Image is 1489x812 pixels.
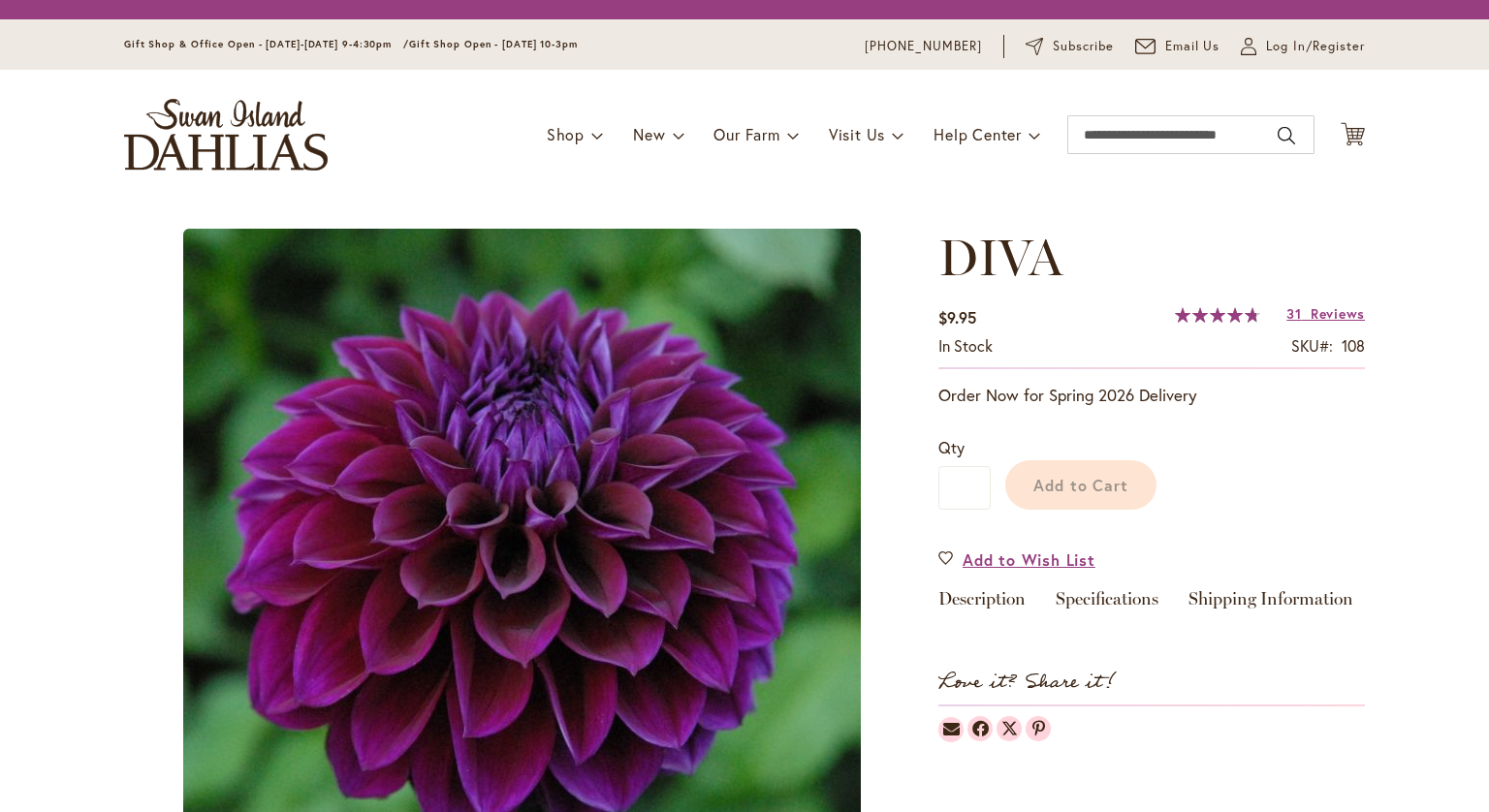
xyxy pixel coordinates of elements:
[409,38,578,50] span: Gift Shop Open - [DATE] 10-3pm
[963,548,1095,571] span: Add to Wish List
[938,384,1365,407] p: Order Now for Spring 2026 Delivery
[938,437,965,457] span: Qty
[1291,335,1333,356] strong: SKU
[934,124,1022,144] span: Help Center
[1286,304,1365,323] a: 31 Reviews
[1286,304,1301,323] span: 31
[124,38,409,50] span: Gift Shop & Office Open - [DATE]-[DATE] 9-4:30pm /
[713,124,779,144] span: Our Farm
[1311,304,1365,323] span: Reviews
[1241,37,1365,56] a: Log In/Register
[938,335,993,356] span: In stock
[938,667,1116,699] strong: Love it? Share it!
[1175,307,1260,323] div: 95%
[865,37,982,56] a: [PHONE_NUMBER]
[1188,590,1353,618] a: Shipping Information
[1026,37,1114,56] a: Subscribe
[938,548,1095,571] a: Add to Wish List
[547,124,585,144] span: Shop
[124,99,328,171] a: store logo
[938,590,1365,618] div: Detailed Product Info
[1135,37,1220,56] a: Email Us
[829,124,885,144] span: Visit Us
[938,307,976,328] span: $9.95
[997,716,1022,741] a: Dahlias on Twitter
[1278,120,1295,151] button: Search
[1053,37,1114,56] span: Subscribe
[1056,590,1158,618] a: Specifications
[967,716,993,741] a: Dahlias on Facebook
[1266,37,1365,56] span: Log In/Register
[938,227,1062,288] span: DIVA
[1165,37,1220,56] span: Email Us
[1342,335,1365,358] div: 108
[938,590,1026,618] a: Description
[633,124,665,144] span: New
[1026,716,1051,741] a: Dahlias on Pinterest
[938,335,993,358] div: Availability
